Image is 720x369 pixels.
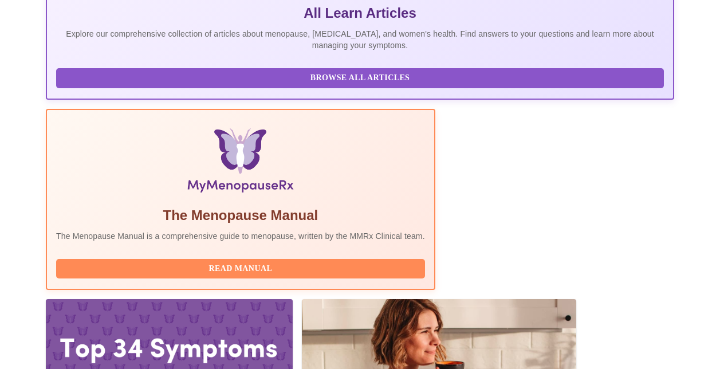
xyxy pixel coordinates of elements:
[56,72,667,82] a: Browse All Articles
[68,71,652,85] span: Browse All Articles
[56,28,664,51] p: Explore our comprehensive collection of articles about menopause, [MEDICAL_DATA], and women's hea...
[56,230,425,242] p: The Menopause Manual is a comprehensive guide to menopause, written by the MMRx Clinical team.
[56,206,425,225] h5: The Menopause Manual
[56,68,664,88] button: Browse All Articles
[56,4,664,22] h5: All Learn Articles
[68,262,414,276] span: Read Manual
[115,128,366,197] img: Menopause Manual
[56,259,425,279] button: Read Manual
[56,263,428,273] a: Read Manual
